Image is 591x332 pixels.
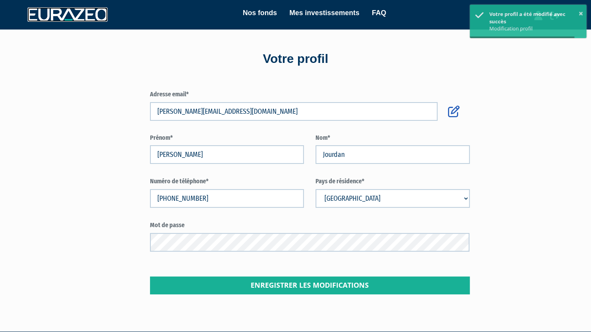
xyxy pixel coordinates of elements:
[316,145,470,164] input: Nom
[316,177,470,186] label: Pays de résidence*
[150,177,304,186] label: Numéro de téléphone*
[28,7,108,21] img: 1732889491-logotype_eurazeo_blanc_rvb.png
[289,7,359,18] a: Mes investissements
[150,189,304,208] input: Numéro de téléphone
[489,10,581,25] div: Votre profil a été modifié avec succès
[243,7,277,18] a: Nos fonds
[150,145,304,164] input: Prénom
[150,90,470,99] label: Adresse email*
[150,134,304,143] label: Prénom*
[579,8,583,19] button: ×
[74,50,517,68] div: Votre profil
[150,102,438,121] input: Adresse email
[150,276,470,294] button: Enregistrer les modifications
[372,7,386,18] a: FAQ
[150,221,470,230] label: Mot de passe
[489,25,581,32] div: Modification profil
